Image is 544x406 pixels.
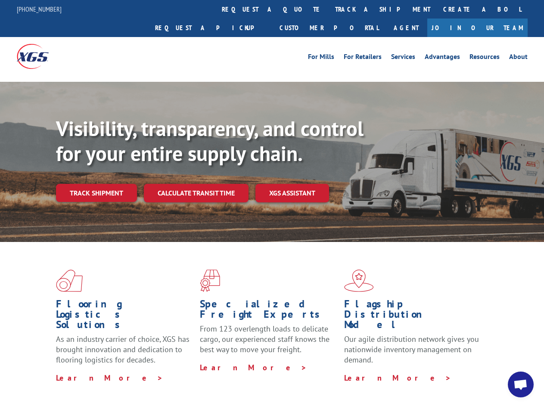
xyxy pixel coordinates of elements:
a: Customer Portal [273,19,385,37]
a: Advantages [425,53,460,63]
h1: Flagship Distribution Model [344,299,482,334]
img: xgs-icon-focused-on-flooring-red [200,270,220,292]
span: As an industry carrier of choice, XGS has brought innovation and dedication to flooring logistics... [56,334,190,365]
p: From 123 overlength loads to delicate cargo, our experienced staff knows the best way to move you... [200,324,337,362]
a: XGS ASSISTANT [255,184,329,202]
a: Resources [469,53,500,63]
a: Services [391,53,415,63]
a: For Mills [308,53,334,63]
a: Open chat [508,372,534,397]
img: xgs-icon-flagship-distribution-model-red [344,270,374,292]
a: Request a pickup [149,19,273,37]
a: Join Our Team [427,19,528,37]
a: Learn More > [56,373,163,383]
a: Agent [385,19,427,37]
a: About [509,53,528,63]
img: xgs-icon-total-supply-chain-intelligence-red [56,270,83,292]
h1: Flooring Logistics Solutions [56,299,193,334]
a: Calculate transit time [144,184,249,202]
span: Our agile distribution network gives you nationwide inventory management on demand. [344,334,479,365]
a: Learn More > [344,373,451,383]
b: Visibility, transparency, and control for your entire supply chain. [56,115,364,167]
a: Track shipment [56,184,137,202]
h1: Specialized Freight Experts [200,299,337,324]
a: Learn More > [200,363,307,372]
a: [PHONE_NUMBER] [17,5,62,13]
a: For Retailers [344,53,382,63]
